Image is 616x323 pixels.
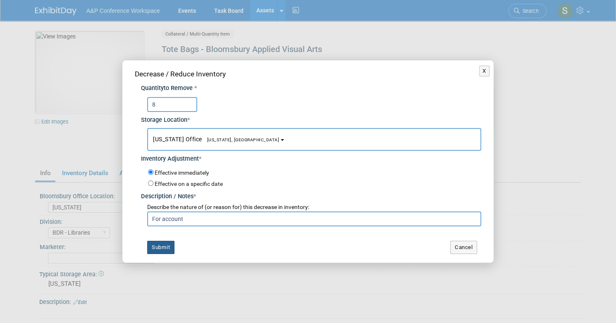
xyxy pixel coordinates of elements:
button: [US_STATE] Office[US_STATE], [GEOGRAPHIC_DATA] [147,128,481,151]
label: Effective on a specific date [155,180,223,187]
button: Cancel [450,241,477,254]
div: Inventory Adjustment [141,151,481,164]
button: Submit [147,241,174,254]
span: Decrease / Reduce Inventory [135,70,226,78]
div: Description / Notes [141,188,481,201]
span: [US_STATE] Office [153,136,279,142]
span: Describe the nature of (or reason for) this decrease in inventory: [147,204,309,210]
div: Quantity [141,84,481,93]
div: Storage Location [141,112,481,125]
span: [US_STATE], [GEOGRAPHIC_DATA] [202,137,279,142]
button: X [479,66,489,76]
label: Effective immediately [155,169,209,177]
span: to Remove [164,85,193,92]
